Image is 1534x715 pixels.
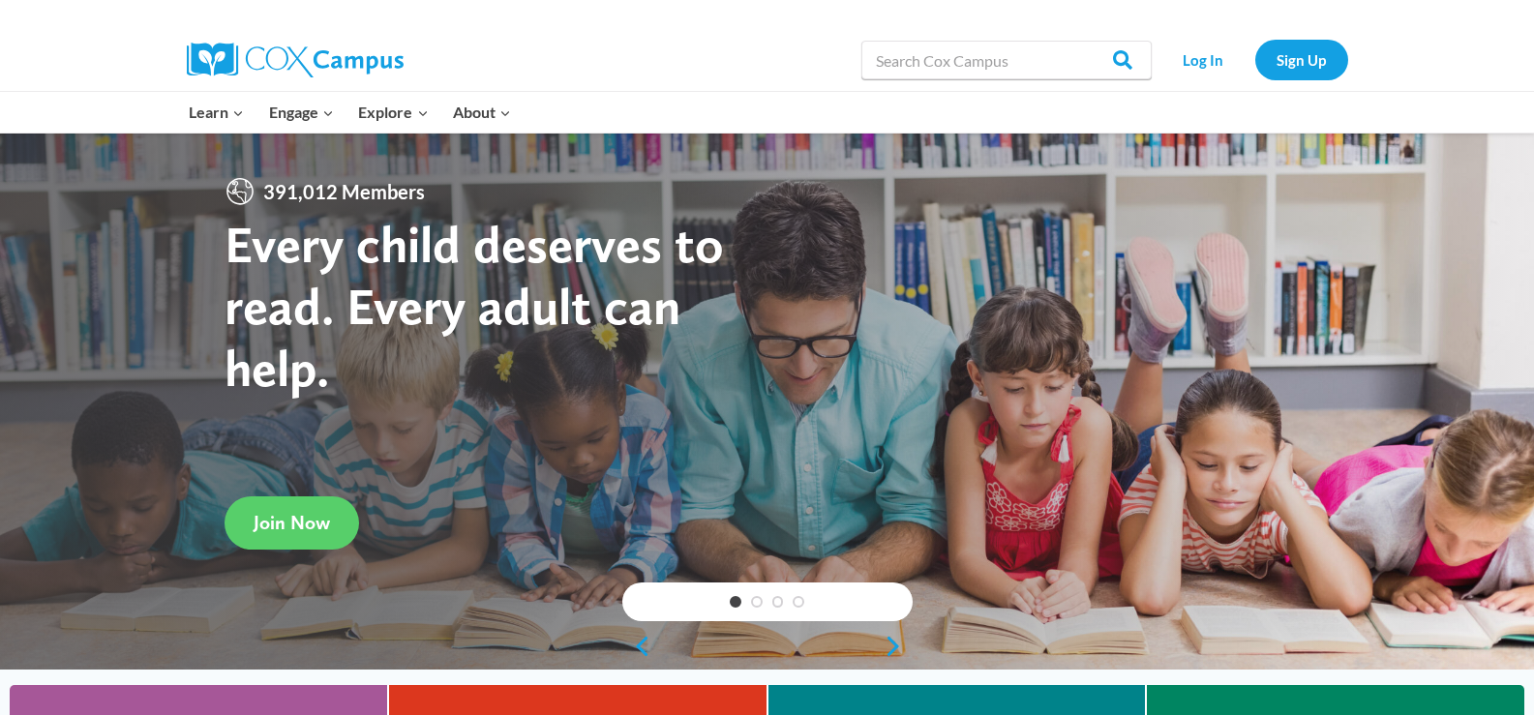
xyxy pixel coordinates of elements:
a: 2 [751,596,763,608]
span: Join Now [254,511,330,534]
span: About [453,100,511,125]
span: Engage [269,100,334,125]
span: Learn [189,100,244,125]
span: Explore [358,100,428,125]
img: Cox Campus [187,43,404,77]
strong: Every child deserves to read. Every adult can help. [225,213,724,398]
a: 3 [772,596,784,608]
input: Search Cox Campus [861,41,1152,79]
a: Log In [1161,40,1246,79]
span: 391,012 Members [256,176,433,207]
a: 1 [730,596,741,608]
div: content slider buttons [622,627,913,666]
a: next [884,635,913,658]
nav: Primary Navigation [177,92,524,133]
nav: Secondary Navigation [1161,40,1348,79]
a: previous [622,635,651,658]
a: Join Now [225,496,359,550]
a: 4 [793,596,804,608]
a: Sign Up [1255,40,1348,79]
